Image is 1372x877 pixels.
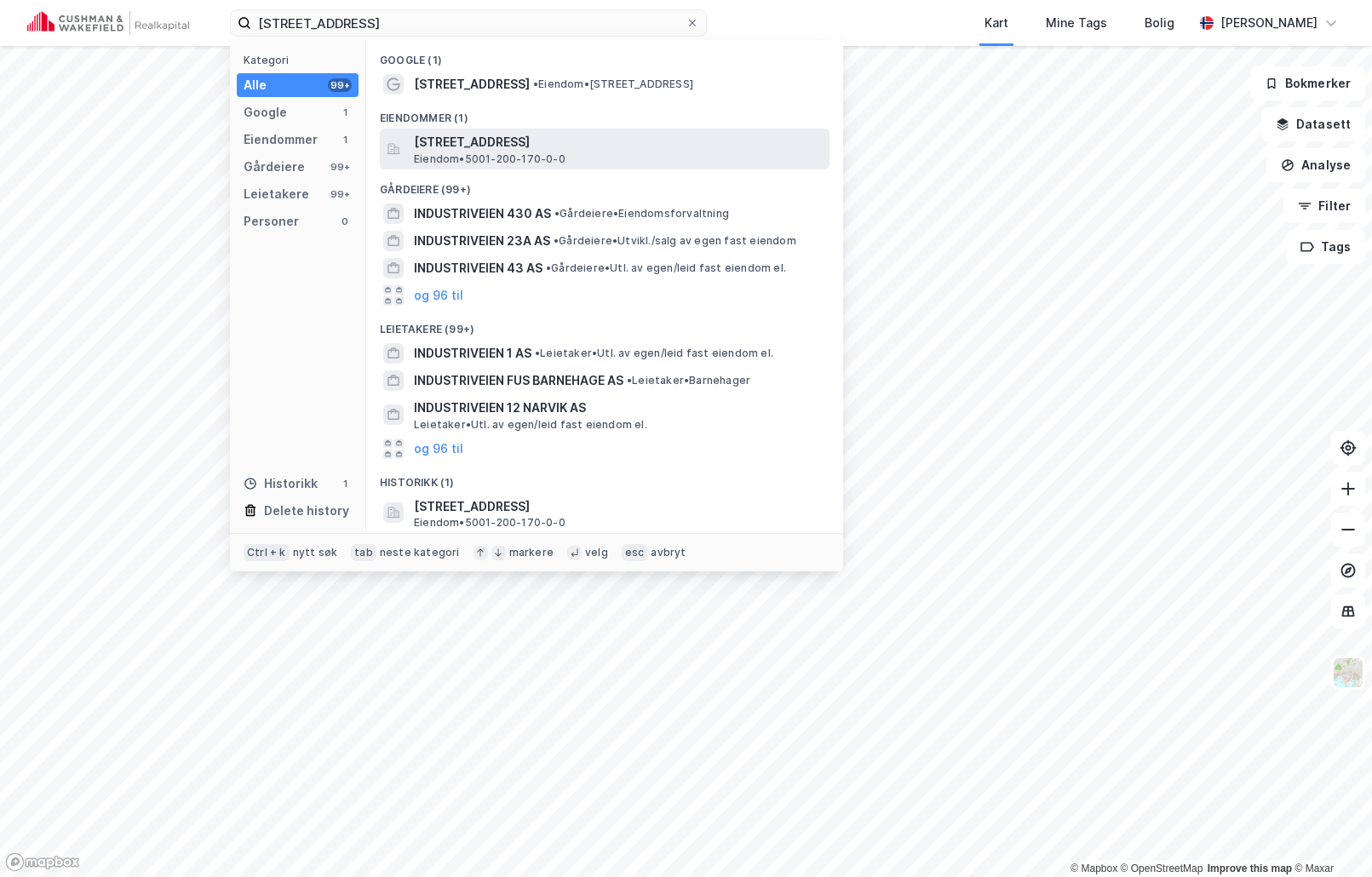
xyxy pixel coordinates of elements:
button: Tags [1286,230,1365,264]
span: [STREET_ADDRESS] [414,496,823,517]
div: Gårdeiere (99+) [366,169,843,200]
span: INDUSTRIVEIEN 1 AS [414,343,531,364]
div: 1 [338,477,352,490]
button: Analyse [1266,148,1365,182]
img: cushman-wakefield-realkapital-logo.202ea83816669bd177139c58696a8fa1.svg [27,11,189,35]
span: Eiendom • [STREET_ADDRESS] [533,77,693,91]
span: Leietaker • Utl. av egen/leid fast eiendom el. [414,418,647,432]
div: 99+ [328,78,352,92]
iframe: Chat Widget [1287,795,1372,877]
div: 99+ [328,187,352,201]
button: og 96 til [414,285,463,306]
div: neste kategori [380,546,460,559]
div: Google [244,102,287,123]
div: 0 [338,215,352,228]
div: Ctrl + k [244,544,290,561]
a: Improve this map [1208,863,1292,874]
span: • [535,347,540,359]
span: Leietaker • Barnehager [627,374,750,387]
div: Gårdeiere [244,157,305,177]
span: Leietaker • Utl. av egen/leid fast eiendom el. [535,347,773,360]
div: Bolig [1145,13,1174,33]
button: Filter [1283,189,1365,223]
div: [PERSON_NAME] [1220,13,1317,33]
div: velg [585,546,608,559]
button: og 96 til [414,438,463,459]
div: Leietakere [244,184,309,204]
span: • [554,207,560,220]
span: Eiendom • 5001-200-170-0-0 [414,152,565,166]
span: [STREET_ADDRESS] [414,132,823,152]
div: Google (1) [366,40,843,71]
span: Eiendom • 5001-200-170-0-0 [414,516,565,530]
div: Historikk (1) [366,462,843,493]
a: OpenStreetMap [1121,863,1203,874]
div: Alle [244,75,267,95]
button: Datasett [1261,107,1365,141]
div: Historikk [244,473,318,494]
span: • [554,234,559,247]
div: 99+ [328,160,352,174]
div: markere [509,546,554,559]
a: Mapbox [1071,863,1117,874]
a: Mapbox homepage [5,852,80,872]
span: INDUSTRIVEIEN 12 NARVIK AS [414,398,823,418]
div: 1 [338,133,352,146]
div: tab [351,544,376,561]
div: Personer [244,211,299,232]
span: Gårdeiere • Utl. av egen/leid fast eiendom el. [546,261,786,275]
span: Gårdeiere • Eiendomsforvaltning [554,207,729,221]
div: Kontrollprogram for chat [1287,795,1372,877]
div: Kategori [244,54,359,66]
span: Gårdeiere • Utvikl./salg av egen fast eiendom [554,234,796,248]
span: INDUSTRIVEIEN FUS BARNEHAGE AS [414,370,623,391]
input: Søk på adresse, matrikkel, gårdeiere, leietakere eller personer [251,10,686,36]
span: • [546,261,551,274]
span: • [627,374,632,387]
div: 1 [338,106,352,119]
div: nytt søk [293,546,338,559]
div: Eiendommer [244,129,318,150]
span: INDUSTRIVEIEN 430 AS [414,203,551,224]
div: Delete history [264,501,349,521]
div: Mine Tags [1046,13,1107,33]
button: Bokmerker [1250,66,1365,100]
div: esc [622,544,648,561]
span: • [533,77,538,90]
span: INDUSTRIVEIEN 23A AS [414,231,550,251]
span: INDUSTRIVEIEN 43 AS [414,258,542,278]
span: [STREET_ADDRESS] [414,74,530,95]
div: avbryt [651,546,686,559]
div: Eiendommer (1) [366,98,843,129]
div: Kart [985,13,1008,33]
img: Z [1332,656,1364,689]
div: Leietakere (99+) [366,309,843,340]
